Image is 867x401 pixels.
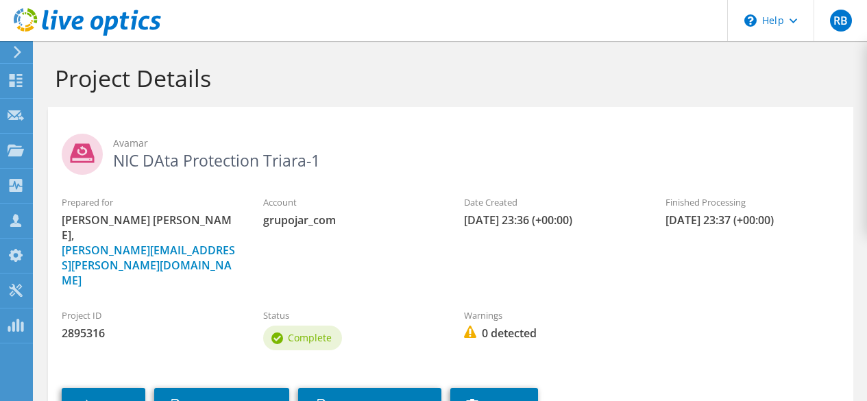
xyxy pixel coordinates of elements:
[62,308,236,322] label: Project ID
[62,326,236,341] span: 2895316
[263,308,437,322] label: Status
[113,136,840,151] span: Avamar
[263,195,437,209] label: Account
[464,326,638,341] span: 0 detected
[464,308,638,322] label: Warnings
[288,331,332,344] span: Complete
[744,14,757,27] svg: \n
[62,134,840,168] h2: NIC DAta Protection Triara-1
[830,10,852,32] span: RB
[263,212,437,228] span: grupojar_com
[665,212,840,228] span: [DATE] 23:37 (+00:00)
[62,212,236,288] span: [PERSON_NAME] [PERSON_NAME],
[62,243,235,288] a: [PERSON_NAME][EMAIL_ADDRESS][PERSON_NAME][DOMAIN_NAME]
[55,64,840,93] h1: Project Details
[62,195,236,209] label: Prepared for
[464,212,638,228] span: [DATE] 23:36 (+00:00)
[464,195,638,209] label: Date Created
[665,195,840,209] label: Finished Processing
